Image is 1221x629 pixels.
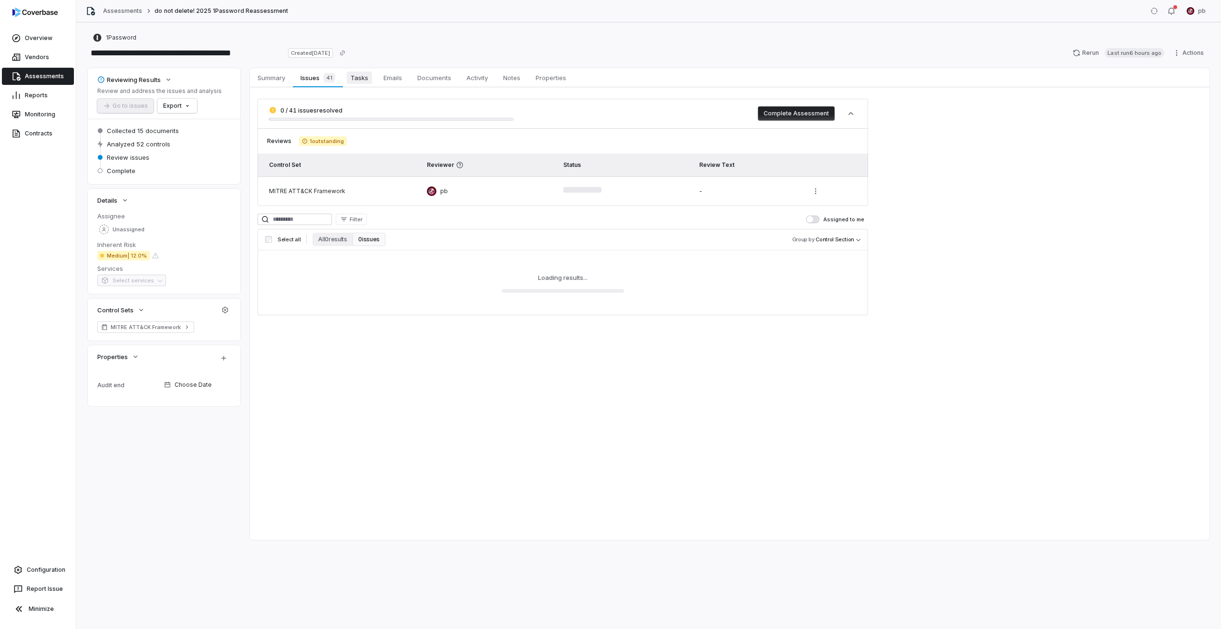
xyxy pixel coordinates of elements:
button: 0 issues [352,233,385,246]
span: Medium | 12.0% [97,251,150,260]
a: Overview [2,30,74,47]
span: Filter [350,216,362,223]
a: Reports [2,87,74,104]
span: Analyzed 52 controls [107,140,170,148]
a: Vendors [2,49,74,66]
img: pb undefined avatar [1187,7,1194,15]
button: Details [94,192,132,209]
button: Control Sets [94,301,148,319]
span: Issues [297,71,339,84]
a: Assessments [103,7,142,15]
span: Status [563,161,581,168]
span: Unassigned [113,226,145,233]
span: Control Sets [97,306,134,314]
dt: Services [97,264,231,273]
span: Documents [414,72,455,84]
span: Notes [499,72,524,84]
span: 1 outstanding [299,136,347,146]
button: Choose Date [160,375,235,395]
button: Report Issue [4,580,72,598]
dt: Inherent Risk [97,240,231,249]
img: pb null avatar [427,186,436,196]
span: MITRE ATT&CK Framework [111,323,181,331]
span: Activity [463,72,492,84]
button: Assigned to me [806,216,819,223]
button: pb undefined avatarpb [1181,4,1211,18]
span: Control Set [269,161,301,168]
span: pb [1198,7,1206,15]
span: Reviews [267,137,291,145]
div: - [699,187,797,195]
a: Assessments [2,68,74,85]
button: RerunLast run6 hours ago [1067,46,1170,60]
a: Monitoring [2,106,74,123]
span: pb [440,187,448,195]
div: MITRE ATT&CK Framework [269,187,415,195]
span: do not delete! 2025 1Password Reassessment [155,7,288,15]
button: All 0 results [312,233,352,246]
span: 41 [323,73,335,82]
span: Properties [97,352,128,361]
span: 0 / 41 issues resolved [280,107,342,114]
span: Created [DATE] [288,48,333,58]
p: Review and address the issues and analysis [97,87,222,95]
a: Configuration [4,561,72,578]
span: Review Text [699,161,735,168]
span: Emails [380,72,406,84]
span: Review issues [107,153,149,162]
span: Reviewer [427,161,552,169]
button: https://1password.com/1Password [90,29,139,46]
span: Collected 15 documents [107,126,179,135]
span: Summary [254,72,289,84]
button: Complete Assessment [758,106,835,121]
span: 1Password [106,34,136,41]
span: Details [97,196,117,205]
dt: Assignee [97,212,231,220]
div: Loading results... [538,273,588,282]
span: Last run 6 hours ago [1105,48,1164,58]
span: Tasks [347,72,372,84]
span: Complete [107,166,135,175]
button: Reviewing Results [94,71,175,88]
button: Actions [1170,46,1210,60]
button: Minimize [4,599,72,619]
span: Group by [792,236,815,243]
div: Audit end [97,382,160,389]
a: Contracts [2,125,74,142]
button: Filter [336,214,367,225]
div: Reviewing Results [97,75,161,84]
span: Properties [532,72,570,84]
button: Properties [94,348,142,365]
span: Select all [278,236,300,243]
label: Assigned to me [806,216,864,223]
span: Choose Date [175,381,212,389]
button: Export [157,99,197,113]
input: Select all [265,236,272,243]
img: logo-D7KZi-bG.svg [12,8,58,17]
a: MITRE ATT&CK Framework [97,321,194,333]
button: Copy link [334,44,351,62]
